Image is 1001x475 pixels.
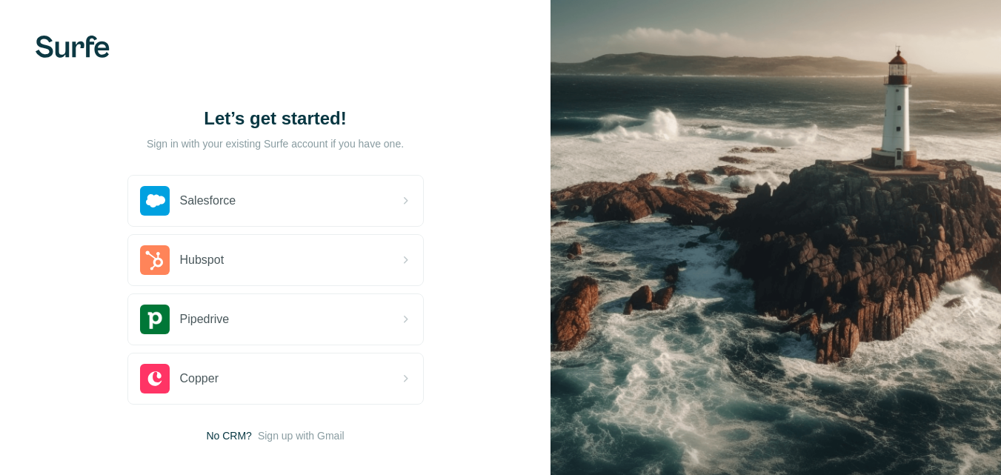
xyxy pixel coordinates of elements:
img: Surfe's logo [36,36,110,58]
span: Copper [180,370,219,388]
img: copper's logo [140,364,170,393]
button: Sign up with Gmail [258,428,345,443]
span: Hubspot [180,251,225,269]
img: salesforce's logo [140,186,170,216]
img: pipedrive's logo [140,305,170,334]
h1: Let’s get started! [127,107,424,130]
img: hubspot's logo [140,245,170,275]
span: Salesforce [180,192,236,210]
p: Sign in with your existing Surfe account if you have one. [147,136,404,151]
span: Pipedrive [180,310,230,328]
span: No CRM? [206,428,251,443]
